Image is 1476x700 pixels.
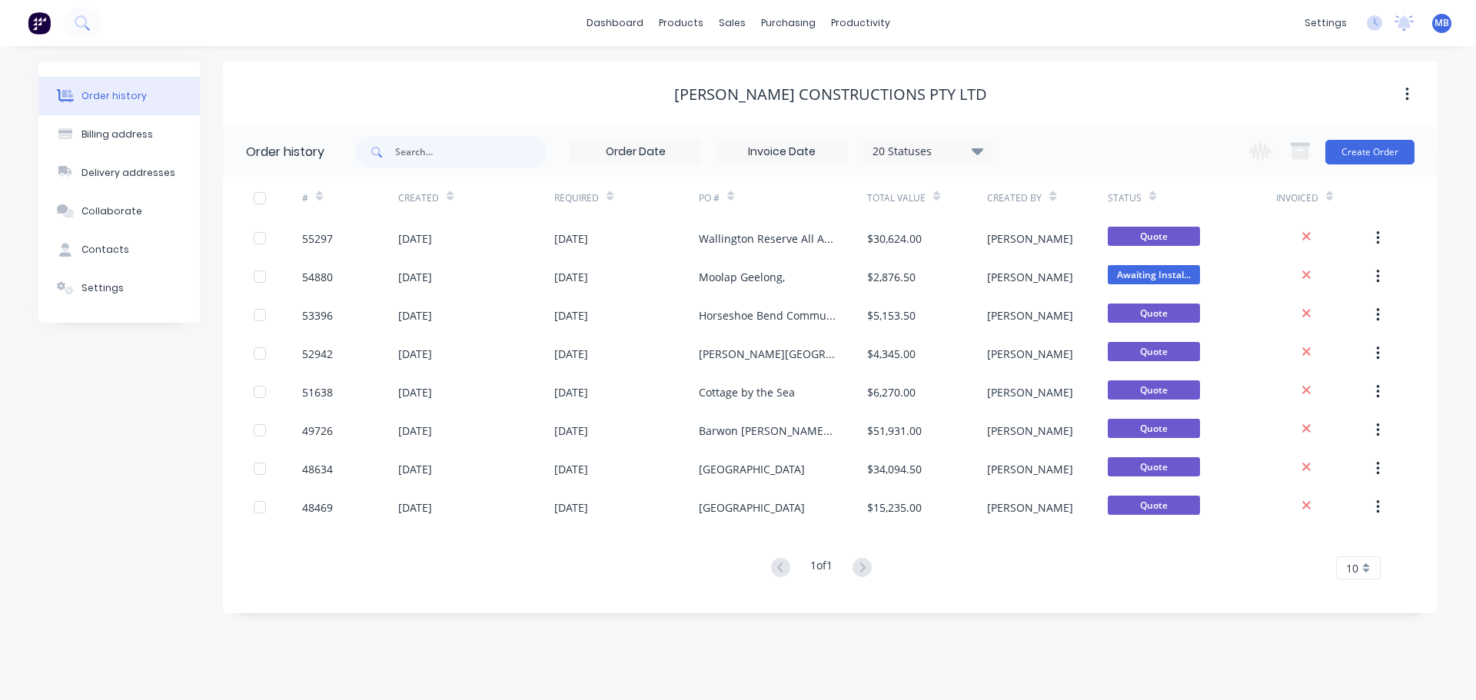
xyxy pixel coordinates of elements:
span: Quote [1108,457,1200,476]
div: $6,270.00 [867,384,916,400]
div: [DATE] [398,307,432,323]
div: PO # [699,177,867,219]
div: [PERSON_NAME] [987,269,1073,285]
div: [PERSON_NAME] [987,423,1073,439]
div: [PERSON_NAME] [987,384,1073,400]
input: Search... [395,137,547,168]
div: Status [1108,191,1142,205]
a: dashboard [579,12,651,35]
div: Status [1108,177,1276,219]
button: Create Order [1325,140,1414,164]
button: Collaborate [38,192,200,231]
div: 55297 [302,231,333,247]
div: [DATE] [554,384,588,400]
span: Awaiting Instal... [1108,265,1200,284]
span: 10 [1346,560,1358,576]
div: [DATE] [398,384,432,400]
div: [PERSON_NAME] [987,231,1073,247]
div: [DATE] [398,461,432,477]
div: Created [398,191,439,205]
div: [DATE] [398,423,432,439]
div: Total Value [867,177,987,219]
div: [PERSON_NAME] [987,307,1073,323]
div: [PERSON_NAME] [987,499,1073,516]
div: [DATE] [398,231,432,247]
div: $5,153.50 [867,307,916,323]
button: Settings [38,269,200,307]
div: $34,094.50 [867,461,922,477]
button: Contacts [38,231,200,269]
div: $2,876.50 [867,269,916,285]
div: Settings [81,281,124,295]
div: 48634 [302,461,333,477]
div: Barwon [PERSON_NAME][GEOGRAPHIC_DATA] [699,423,836,439]
img: Factory [28,12,51,35]
input: Order Date [571,141,700,164]
div: Created By [987,177,1107,219]
div: Required [554,177,699,219]
div: $30,624.00 [867,231,922,247]
span: Quote [1108,342,1200,361]
div: PO # [699,191,720,205]
span: Quote [1108,496,1200,515]
div: products [651,12,711,35]
div: Moolap Geelong, [699,269,785,285]
div: [DATE] [554,461,588,477]
div: [DATE] [554,423,588,439]
div: 54880 [302,269,333,285]
span: Quote [1108,227,1200,246]
div: 48469 [302,499,333,516]
button: Delivery addresses [38,154,200,192]
button: Billing address [38,115,200,154]
div: productivity [823,12,898,35]
div: Delivery addresses [81,166,175,180]
div: 51638 [302,384,333,400]
div: [DATE] [554,499,588,516]
div: [PERSON_NAME] Constructions Pty Ltd [674,85,987,104]
div: Order history [246,143,324,161]
div: Contacts [81,243,129,257]
div: [DATE] [398,499,432,516]
div: [DATE] [398,269,432,285]
div: Horseshoe Bend Community Hub, [GEOGRAPHIC_DATA] [699,307,836,323]
div: Created [398,177,554,219]
div: [PERSON_NAME] [987,346,1073,362]
div: Total Value [867,191,926,205]
div: Created By [987,191,1042,205]
div: [PERSON_NAME][GEOGRAPHIC_DATA], [GEOGRAPHIC_DATA] [699,346,836,362]
div: [DATE] [554,269,588,285]
div: [GEOGRAPHIC_DATA] [699,499,805,516]
div: # [302,191,308,205]
input: Invoice Date [717,141,846,164]
div: 53396 [302,307,333,323]
div: sales [711,12,753,35]
div: Required [554,191,599,205]
div: Cottage by the Sea [699,384,795,400]
div: $51,931.00 [867,423,922,439]
button: Order history [38,77,200,115]
span: Quote [1108,380,1200,400]
div: [DATE] [398,346,432,362]
div: # [302,177,398,219]
div: [DATE] [554,307,588,323]
div: 1 of 1 [810,557,833,579]
div: [GEOGRAPHIC_DATA] [699,461,805,477]
span: Quote [1108,304,1200,323]
div: 20 Statuses [863,143,992,160]
div: Invoiced [1276,191,1318,205]
div: [DATE] [554,346,588,362]
div: 49726 [302,423,333,439]
div: Order history [81,89,147,103]
div: [PERSON_NAME] [987,461,1073,477]
span: Quote [1108,419,1200,438]
div: Collaborate [81,204,142,218]
div: Billing address [81,128,153,141]
div: $4,345.00 [867,346,916,362]
div: Wallington Reserve All Abilities Pavilion Redevelopment [699,231,836,247]
div: purchasing [753,12,823,35]
div: settings [1297,12,1355,35]
div: Invoiced [1276,177,1372,219]
div: [DATE] [554,231,588,247]
div: 52942 [302,346,333,362]
div: $15,235.00 [867,499,922,516]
